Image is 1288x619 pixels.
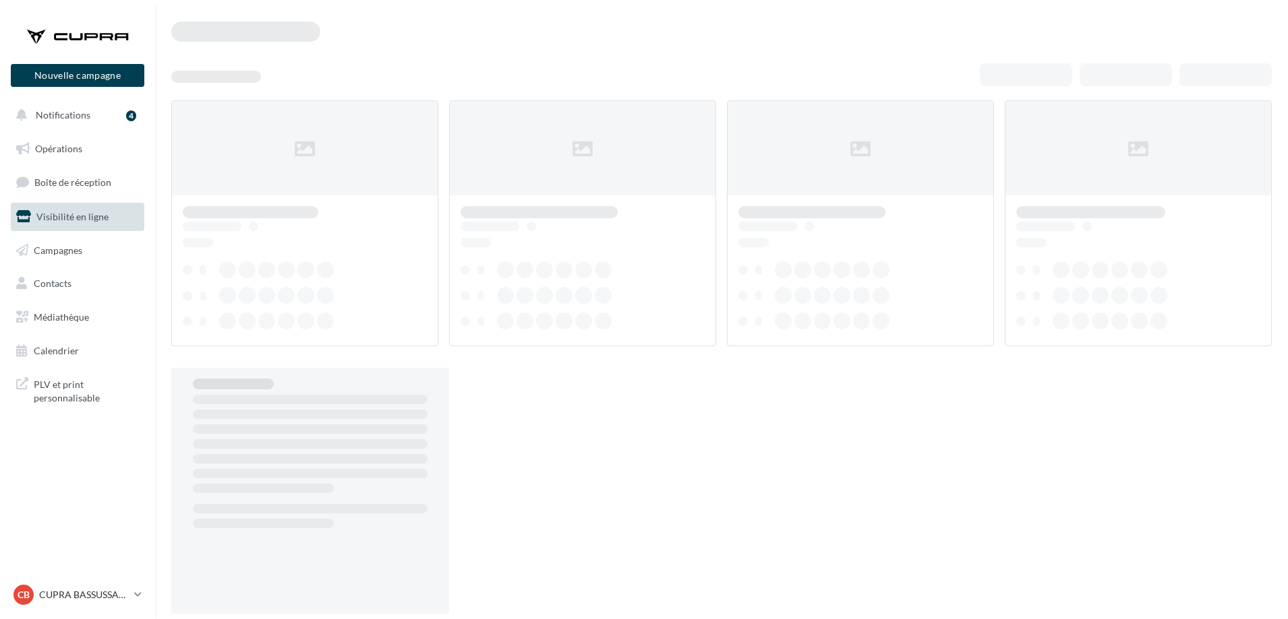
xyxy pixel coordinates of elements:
[8,168,147,197] a: Boîte de réception
[126,110,136,121] div: 4
[8,135,147,163] a: Opérations
[39,588,129,601] p: CUPRA BASSUSSARRY
[34,375,139,404] span: PLV et print personnalisable
[8,370,147,410] a: PLV et print personnalisable
[18,588,30,601] span: CB
[8,203,147,231] a: Visibilité en ligne
[34,176,111,188] span: Boîte de réception
[11,64,144,87] button: Nouvelle campagne
[8,101,142,129] button: Notifications 4
[8,303,147,331] a: Médiathèque
[8,337,147,365] a: Calendrier
[8,269,147,298] a: Contacts
[36,211,109,222] span: Visibilité en ligne
[34,345,79,356] span: Calendrier
[11,582,144,608] a: CB CUPRA BASSUSSARRY
[36,109,90,121] span: Notifications
[34,311,89,323] span: Médiathèque
[35,143,82,154] span: Opérations
[8,236,147,265] a: Campagnes
[34,278,71,289] span: Contacts
[34,244,82,255] span: Campagnes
